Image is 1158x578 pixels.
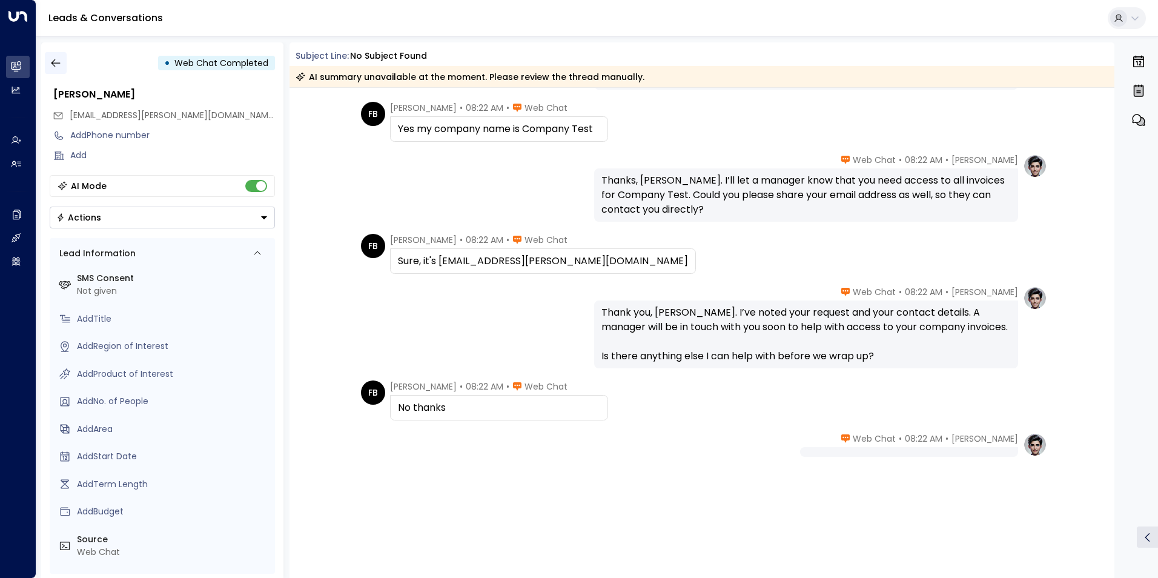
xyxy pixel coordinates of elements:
label: SMS Consent [77,272,270,285]
label: Source [77,533,270,546]
span: • [899,154,902,166]
span: felicity.barnes@gmail.com [70,109,275,122]
span: • [945,154,948,166]
div: Sure, it's [EMAIL_ADDRESS][PERSON_NAME][DOMAIN_NAME] [398,254,688,268]
span: 08:22 AM [905,433,942,445]
div: AI summary unavailable at the moment. Please review the thread manually. [296,71,644,83]
div: AddArea [77,423,270,436]
div: No thanks [398,400,600,415]
span: 08:22 AM [466,234,503,246]
span: 08:22 AM [905,286,942,298]
span: Subject Line: [296,50,349,62]
span: [PERSON_NAME] [951,433,1018,445]
div: FB [361,234,385,258]
div: AddProduct of Interest [77,368,270,380]
div: Add [70,149,275,162]
span: • [899,286,902,298]
span: [PERSON_NAME] [390,102,457,114]
div: • [164,52,170,74]
img: profile-logo.png [1023,154,1047,178]
div: Thank you, [PERSON_NAME]. I’ve noted your request and your contact details. A manager will be in ... [601,305,1011,364]
div: AddBudget [77,505,270,518]
span: • [506,380,509,393]
div: AddTitle [77,313,270,325]
img: profile-logo.png [1023,433,1047,457]
span: [PERSON_NAME] [951,286,1018,298]
span: 08:22 AM [466,380,503,393]
span: Web Chat [853,286,896,298]
span: [PERSON_NAME] [390,234,457,246]
div: AddStart Date [77,450,270,463]
button: Actions [50,207,275,228]
div: AddRegion of Interest [77,340,270,353]
div: AddPhone number [70,129,275,142]
span: • [460,102,463,114]
div: Actions [56,212,101,223]
span: Web Chat [524,234,567,246]
span: Web Chat [853,433,896,445]
span: 08:22 AM [466,102,503,114]
span: • [899,433,902,445]
span: [EMAIL_ADDRESS][PERSON_NAME][DOMAIN_NAME] [70,109,276,121]
span: • [460,234,463,246]
span: • [460,380,463,393]
div: Yes my company name is Company Test [398,122,600,136]
div: Button group with a nested menu [50,207,275,228]
span: 08:22 AM [905,154,942,166]
div: Web Chat [77,546,270,559]
span: • [945,286,948,298]
img: profile-logo.png [1023,286,1047,310]
div: Not given [77,285,270,297]
a: Leads & Conversations [48,11,163,25]
div: AddTerm Length [77,478,270,491]
div: [PERSON_NAME] [53,87,275,102]
div: Lead Information [55,247,136,260]
span: • [945,433,948,445]
span: • [506,102,509,114]
span: • [506,234,509,246]
span: Web Chat Completed [174,57,268,69]
div: Thanks, [PERSON_NAME]. I’ll let a manager know that you need access to all invoices for Company T... [601,173,1011,217]
span: Web Chat [853,154,896,166]
span: Web Chat [524,102,567,114]
div: FB [361,102,385,126]
span: Web Chat [524,380,567,393]
div: No subject found [350,50,427,62]
div: AI Mode [71,180,107,192]
div: FB [361,380,385,405]
div: AddNo. of People [77,395,270,408]
span: [PERSON_NAME] [951,154,1018,166]
span: [PERSON_NAME] [390,380,457,393]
